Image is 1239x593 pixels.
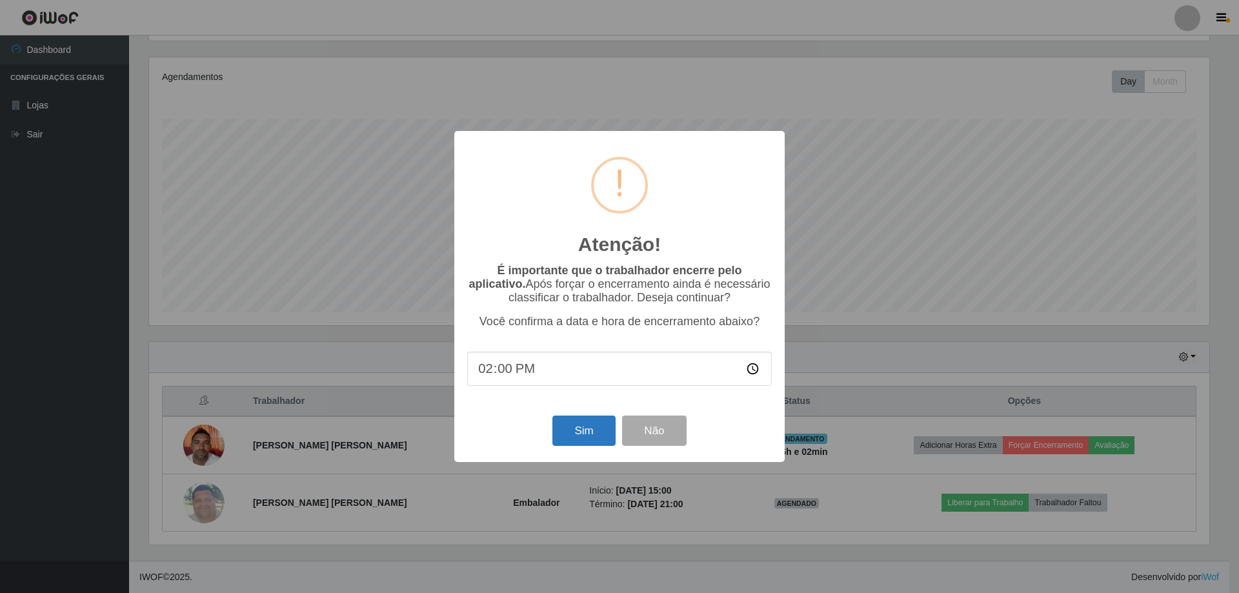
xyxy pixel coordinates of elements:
p: Você confirma a data e hora de encerramento abaixo? [467,315,772,328]
b: É importante que o trabalhador encerre pelo aplicativo. [468,264,741,290]
h2: Atenção! [578,233,661,256]
button: Não [622,416,686,446]
p: Após forçar o encerramento ainda é necessário classificar o trabalhador. Deseja continuar? [467,264,772,305]
button: Sim [552,416,615,446]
